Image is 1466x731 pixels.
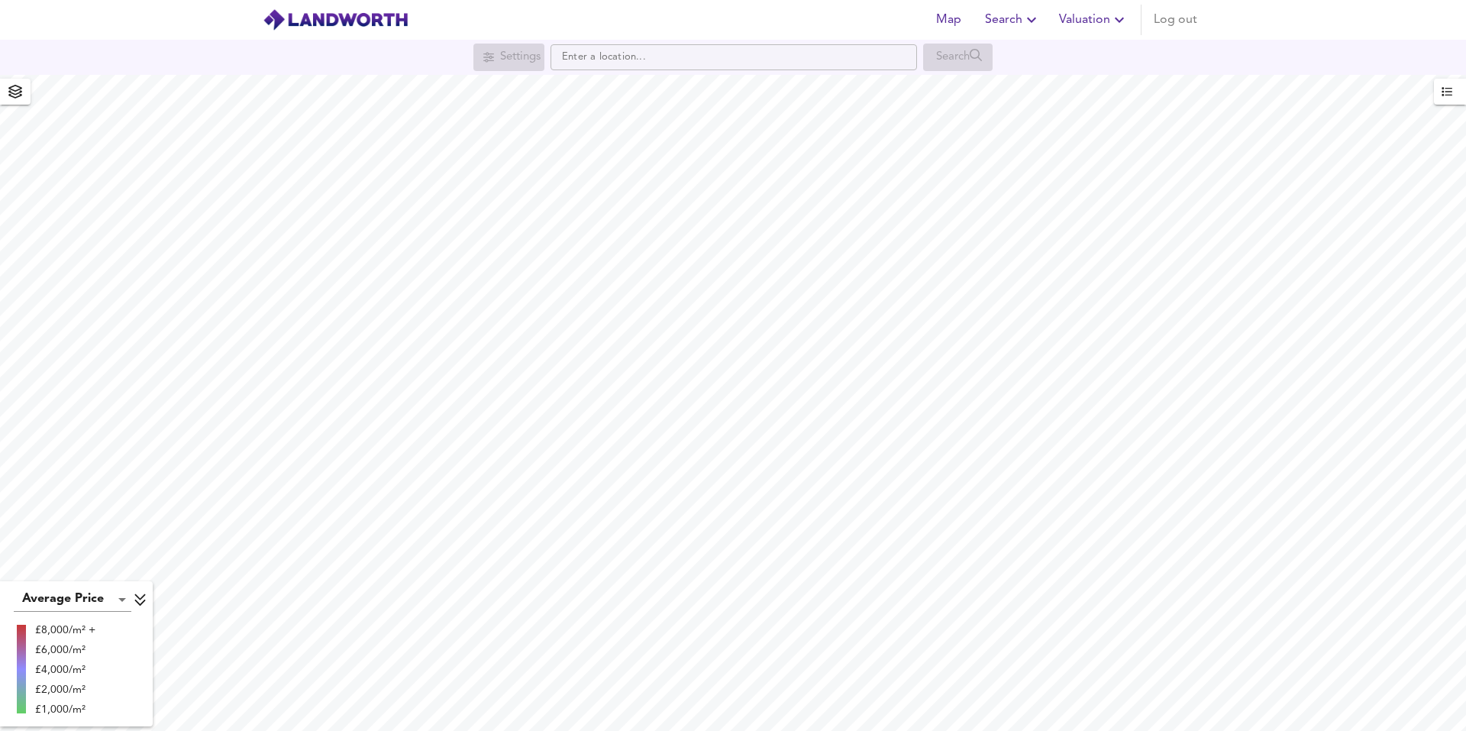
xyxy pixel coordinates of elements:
[985,9,1041,31] span: Search
[14,587,131,612] div: Average Price
[473,44,544,71] div: Search for a location first or explore the map
[979,5,1047,35] button: Search
[1053,5,1135,35] button: Valuation
[1154,9,1197,31] span: Log out
[35,623,95,638] div: £8,000/m² +
[923,44,993,71] div: Search for a location first or explore the map
[1148,5,1203,35] button: Log out
[930,9,967,31] span: Map
[551,44,917,70] input: Enter a location...
[924,5,973,35] button: Map
[35,662,95,678] div: £4,000/m²
[35,642,95,658] div: £6,000/m²
[1059,9,1129,31] span: Valuation
[35,702,95,717] div: £1,000/m²
[35,682,95,697] div: £2,000/m²
[263,8,408,31] img: logo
